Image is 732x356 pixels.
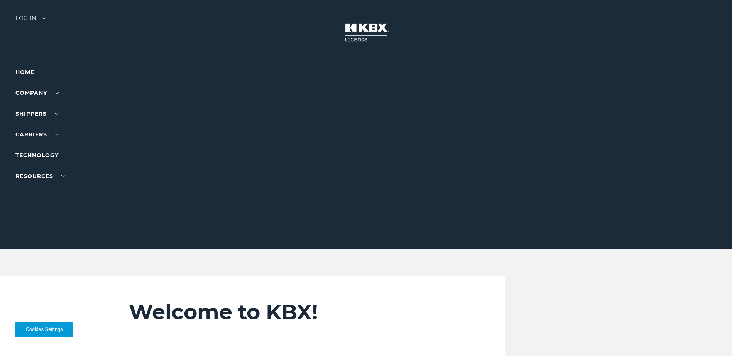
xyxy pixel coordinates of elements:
[15,173,66,180] a: RESOURCES
[337,15,395,49] img: kbx logo
[15,15,46,27] div: Log in
[42,17,46,19] img: arrow
[129,299,458,325] h2: Welcome to KBX!
[15,152,59,159] a: Technology
[15,89,59,96] a: Company
[15,110,59,117] a: SHIPPERS
[15,322,73,337] button: Cookies Settings
[15,69,34,76] a: Home
[15,131,59,138] a: Carriers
